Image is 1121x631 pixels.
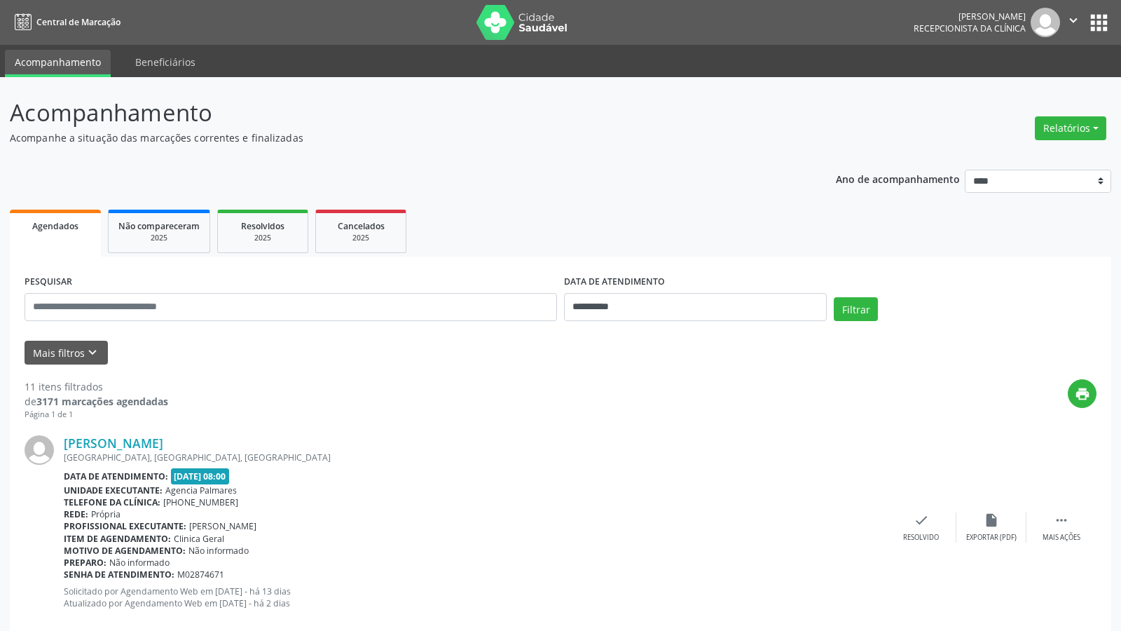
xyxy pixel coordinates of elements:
div: 2025 [228,233,298,243]
label: PESQUISAR [25,271,72,293]
b: Preparo: [64,557,106,569]
span: [DATE] 08:00 [171,468,230,484]
b: Unidade executante: [64,484,163,496]
a: Beneficiários [125,50,205,74]
button: Filtrar [834,297,878,321]
i: keyboard_arrow_down [85,345,100,360]
span: M02874671 [177,569,224,581]
button: print [1068,379,1096,408]
button: Relatórios [1035,116,1106,140]
div: de [25,394,168,409]
b: Profissional executante: [64,520,186,532]
button:  [1060,8,1087,37]
p: Solicitado por Agendamento Web em [DATE] - há 13 dias Atualizado por Agendamento Web em [DATE] - ... [64,585,886,609]
p: Acompanhe a situação das marcações correntes e finalizadas [10,130,780,145]
span: Própria [91,508,121,520]
i: print [1075,386,1090,402]
strong: 3171 marcações agendadas [36,395,168,408]
i: check [914,513,929,528]
span: [PHONE_NUMBER] [163,496,238,508]
div: 11 itens filtrados [25,379,168,394]
p: Ano de acompanhamento [836,170,960,187]
span: [PERSON_NAME] [189,520,256,532]
img: img [25,435,54,465]
a: Central de Marcação [10,11,121,34]
div: Exportar (PDF) [966,533,1017,543]
b: Rede: [64,508,88,520]
div: [PERSON_NAME] [914,11,1026,22]
b: Telefone da clínica: [64,496,160,508]
a: Acompanhamento [5,50,111,77]
div: 2025 [326,233,396,243]
i: insert_drive_file [984,513,999,528]
div: Resolvido [903,533,939,543]
span: Não compareceram [118,220,200,232]
span: Cancelados [338,220,385,232]
button: apps [1087,11,1111,35]
span: Não informado [188,545,249,557]
div: [GEOGRAPHIC_DATA], [GEOGRAPHIC_DATA], [GEOGRAPHIC_DATA] [64,452,886,463]
i:  [1054,513,1069,528]
b: Data de atendimento: [64,470,168,482]
div: Página 1 de 1 [25,409,168,421]
label: DATA DE ATENDIMENTO [564,271,665,293]
span: Resolvidos [241,220,284,232]
div: Mais ações [1043,533,1080,543]
a: [PERSON_NAME] [64,435,163,451]
span: Recepcionista da clínica [914,22,1026,34]
span: Agencia Palmares [165,484,237,496]
p: Acompanhamento [10,95,780,130]
span: Central de Marcação [36,16,121,28]
button: Mais filtroskeyboard_arrow_down [25,341,108,365]
b: Item de agendamento: [64,533,171,545]
i:  [1066,13,1081,28]
span: Clinica Geral [174,533,224,545]
span: Não informado [109,557,170,569]
div: 2025 [118,233,200,243]
img: img [1031,8,1060,37]
b: Motivo de agendamento: [64,545,186,557]
span: Agendados [32,220,78,232]
b: Senha de atendimento: [64,569,174,581]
